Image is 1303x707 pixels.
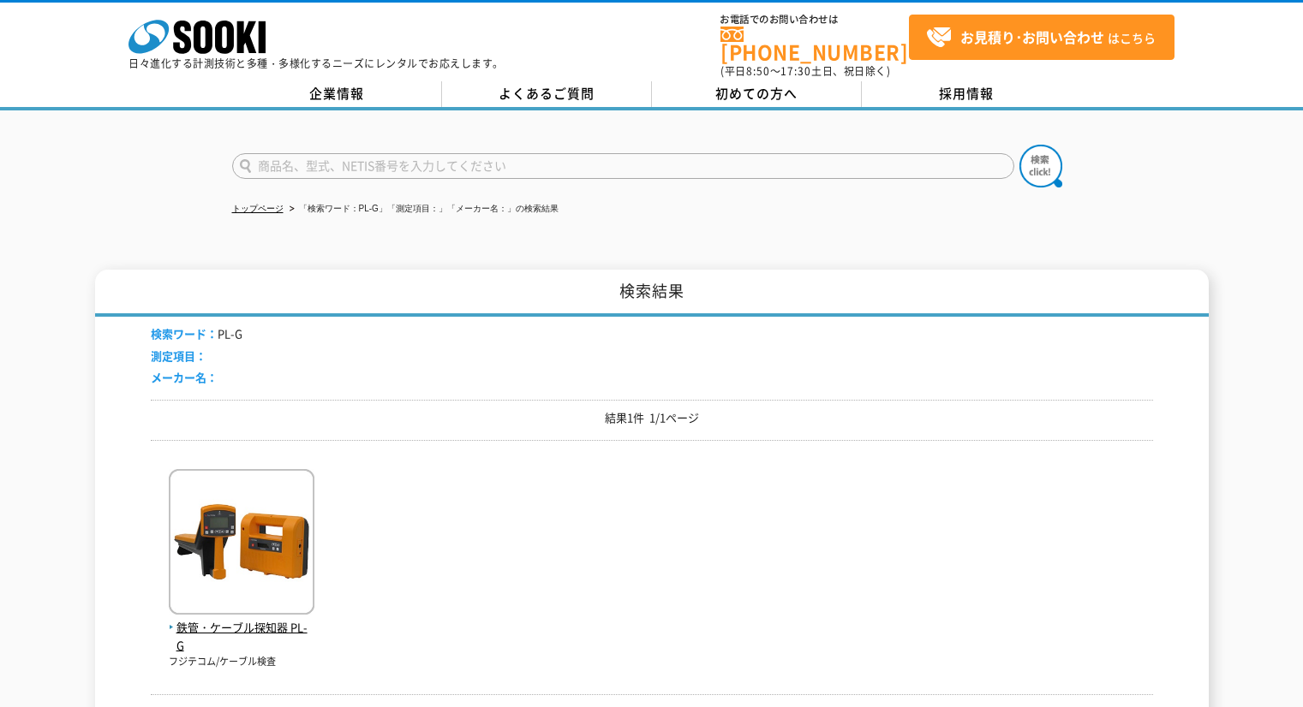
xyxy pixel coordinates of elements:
[151,325,218,342] span: 検索ワード：
[746,63,770,79] span: 8:50
[169,619,314,655] span: 鉄管・ケーブル探知器 PL-G
[129,58,504,68] p: 日々進化する計測技術と多種・多様化するニーズにレンタルでお応えします。
[151,369,218,385] span: メーカー名：
[1019,145,1062,187] img: btn_search.png
[960,27,1104,47] strong: お見積り･お問い合わせ
[715,84,798,103] span: 初めての方へ
[169,655,314,669] p: フジテコム/ケーブル検査
[720,63,890,79] span: (平日 ～ 土日、祝日除く)
[926,25,1156,50] span: はこちら
[286,200,559,218] li: 「検索ワード：PL-G」「測定項目：」「メーカー名：」の検索結果
[720,15,909,25] span: お電話でのお問い合わせは
[652,81,862,107] a: 初めての方へ
[909,15,1174,60] a: お見積り･お問い合わせはこちら
[232,153,1014,179] input: 商品名、型式、NETIS番号を入力してください
[442,81,652,107] a: よくあるご質問
[151,325,242,343] li: PL-G
[95,270,1209,317] h1: 検索結果
[720,27,909,62] a: [PHONE_NUMBER]
[862,81,1072,107] a: 採用情報
[232,204,284,213] a: トップページ
[232,81,442,107] a: 企業情報
[169,601,314,654] a: 鉄管・ケーブル探知器 PL-G
[169,469,314,619] img: PL-G
[151,409,1153,427] p: 結果1件 1/1ページ
[780,63,811,79] span: 17:30
[151,348,206,364] span: 測定項目：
